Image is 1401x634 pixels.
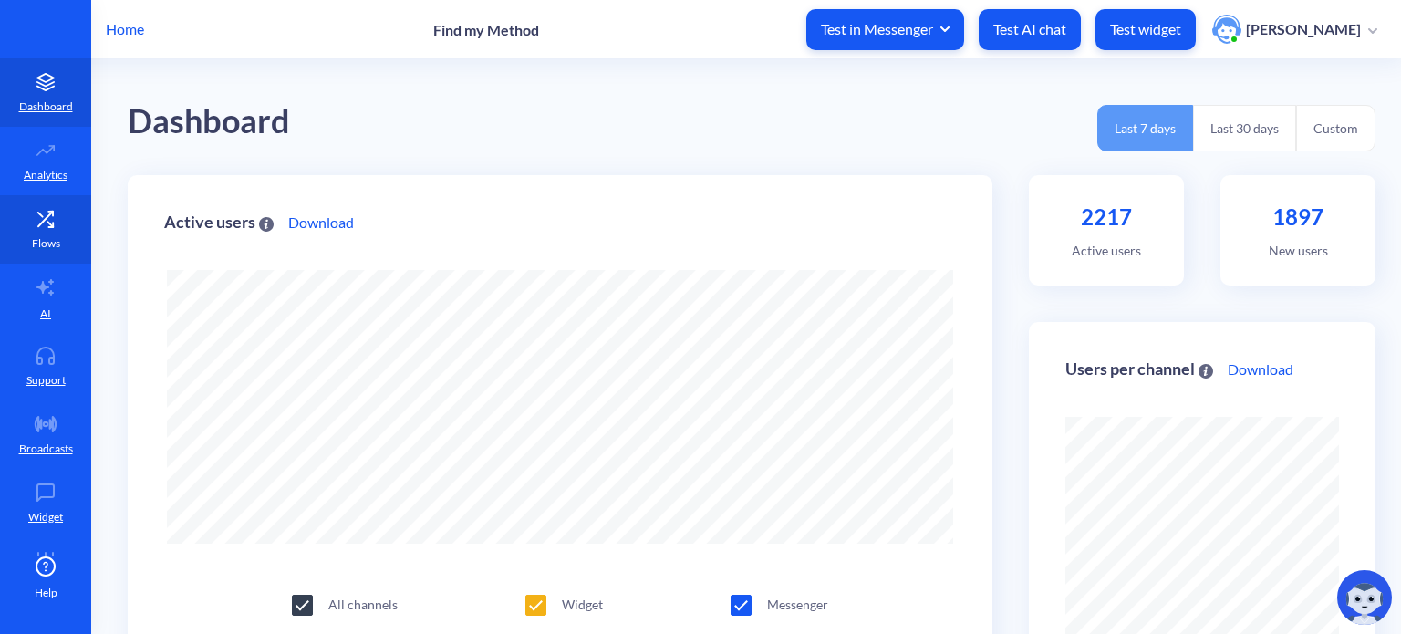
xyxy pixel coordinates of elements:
p: 1897 [1239,201,1357,234]
p: Broadcasts [19,441,73,457]
p: Support [26,372,66,389]
button: Test AI chat [979,9,1081,50]
a: Download [288,212,354,234]
button: user photo[PERSON_NAME] [1203,13,1386,46]
p: 2217 [1047,201,1166,234]
button: Custom [1296,105,1375,151]
p: Test AI chat [993,20,1066,38]
div: All channels [292,595,398,614]
p: Find my Method [433,21,539,38]
p: Analytics [24,167,67,183]
p: Home [106,18,144,40]
p: [PERSON_NAME] [1246,19,1361,39]
div: Widget [525,595,603,614]
span: Help [35,585,57,601]
button: Test in Messenger [806,9,964,50]
div: Dashboard [128,96,290,148]
div: Active users [164,213,274,231]
p: AI [40,306,51,322]
p: Flows [32,235,60,252]
button: Test widget [1095,9,1196,50]
p: Widget [28,509,63,525]
p: Test widget [1110,20,1181,38]
button: Last 7 days [1097,105,1193,151]
p: New users [1239,241,1357,260]
p: Dashboard [19,99,73,115]
p: Active users [1047,241,1166,260]
img: copilot-icon.svg [1337,570,1392,625]
div: Messenger [731,595,828,614]
div: Users per channel [1065,360,1213,378]
span: Test in Messenger [821,19,950,39]
img: user photo [1212,15,1241,44]
a: Download [1228,359,1293,380]
button: Last 30 days [1193,105,1296,151]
